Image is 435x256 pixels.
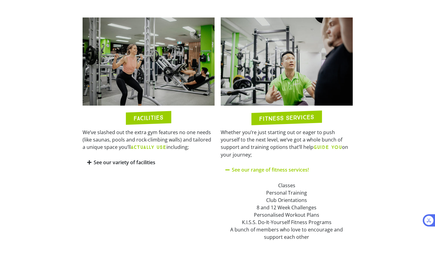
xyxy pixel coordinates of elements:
[221,129,353,158] p: Whether you’re just starting out or eager to push yourself to the next level, we’ve got a whole b...
[313,144,342,150] b: GUIDE YOU
[221,163,353,177] div: See our range of fitness services!
[134,114,163,121] h2: FACILITIES
[221,177,353,245] div: See our range of fitness services!
[94,159,155,166] a: See our variety of facilities
[259,114,314,122] h2: FITNESS SERVICES
[225,182,348,241] div: Classes Personal Training Club Orientations 8 and 12 Week Challenges Personalised Workout Plans K...
[131,144,166,150] b: ACTUALLY USE
[232,166,309,173] a: See our range of fitness services!
[83,129,215,151] p: We’ve slashed out the extra gym features no one needs (like saunas, pools and rock-climbing walls...
[83,155,215,170] div: See our variety of facilities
